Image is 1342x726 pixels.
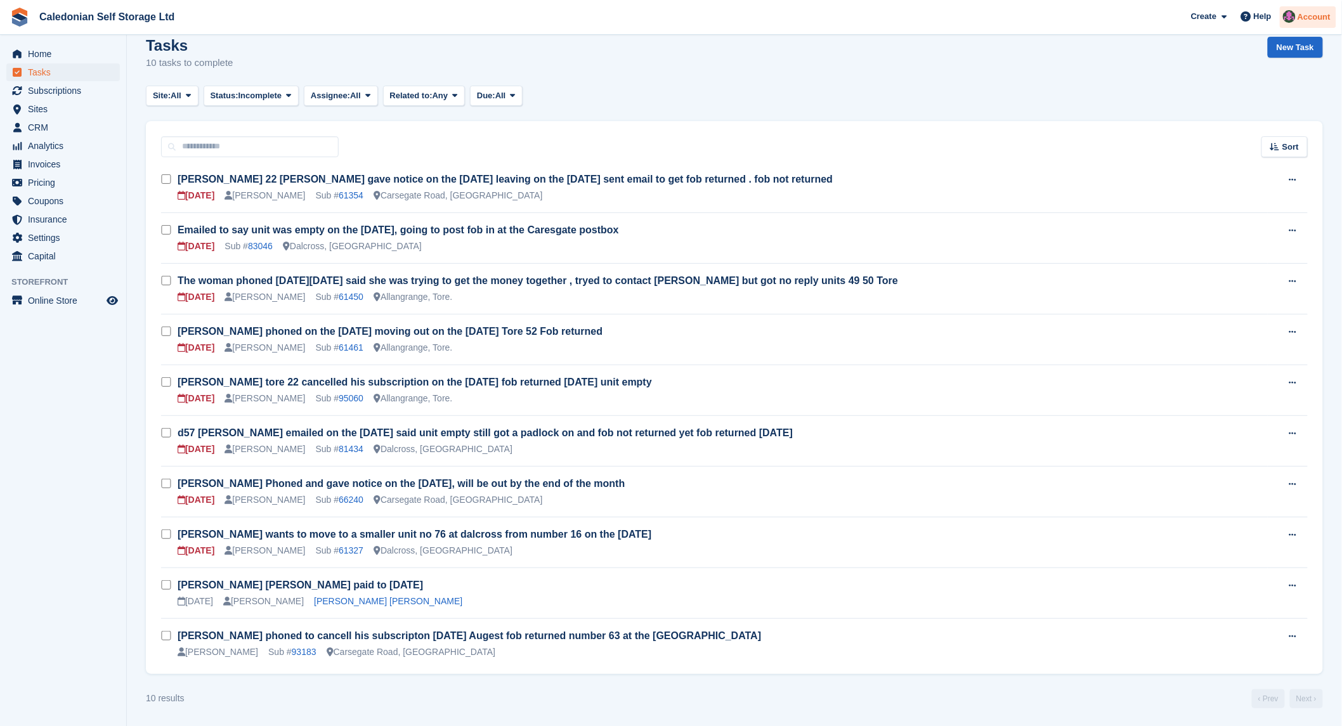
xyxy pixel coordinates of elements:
div: [PERSON_NAME] [225,290,305,304]
span: Settings [28,229,104,247]
span: Any [433,89,448,102]
div: [DATE] [178,290,214,304]
a: 61450 [339,292,363,302]
a: menu [6,292,120,309]
span: Sites [28,100,104,118]
span: Help [1254,10,1272,23]
span: Subscriptions [28,82,104,100]
a: 93183 [292,647,316,657]
p: 10 tasks to complete [146,56,233,70]
div: Sub # [316,544,364,557]
div: Carsegate Road, [GEOGRAPHIC_DATA] [374,493,542,507]
div: Carsegate Road, [GEOGRAPHIC_DATA] [374,189,542,202]
a: 61354 [339,190,363,200]
span: Home [28,45,104,63]
div: [PERSON_NAME] [225,392,305,405]
a: Caledonian Self Storage Ltd [34,6,179,27]
a: d57 [PERSON_NAME] emailed on the [DATE] said unit empty still got a padlock on and fob not return... [178,427,793,438]
span: Assignee: [311,89,350,102]
a: Emailed to say unit was empty on the [DATE], going to post fob in at the Caresgate postbox [178,224,619,235]
div: [PERSON_NAME] [225,493,305,507]
div: 10 results [146,692,185,705]
span: Tasks [28,63,104,81]
span: Site: [153,89,171,102]
a: menu [6,82,120,100]
span: Due: [477,89,495,102]
div: [PERSON_NAME] [225,443,305,456]
div: Dalcross, [GEOGRAPHIC_DATA] [374,544,512,557]
img: stora-icon-8386f47178a22dfd0bd8f6a31ec36ba5ce8667c1dd55bd0f319d3a0aa187defe.svg [10,8,29,27]
a: menu [6,45,120,63]
span: Sort [1282,141,1299,153]
a: Preview store [105,293,120,308]
div: [DATE] [178,189,214,202]
a: [PERSON_NAME] Phoned and gave notice on the [DATE], will be out by the end of the month [178,478,625,489]
button: Site: All [146,86,199,107]
span: Insurance [28,211,104,228]
div: Allangrange, Tore. [374,290,452,304]
span: All [350,89,361,102]
a: menu [6,119,120,136]
div: [DATE] [178,240,214,253]
div: [PERSON_NAME] [178,645,258,659]
div: [PERSON_NAME] [225,341,305,354]
span: CRM [28,119,104,136]
div: Sub # [316,341,364,354]
div: Dalcross, [GEOGRAPHIC_DATA] [374,443,512,456]
span: Capital [28,247,104,265]
a: menu [6,192,120,210]
a: menu [6,211,120,228]
div: [PERSON_NAME] [225,544,305,557]
span: Coupons [28,192,104,210]
a: 81434 [339,444,363,454]
span: Pricing [28,174,104,191]
div: Allangrange, Tore. [374,392,452,405]
span: Incomplete [238,89,282,102]
div: Sub # [316,392,364,405]
a: New Task [1268,37,1323,58]
a: [PERSON_NAME] wants to move to a smaller unit no 76 at dalcross from number 16 on the [DATE] [178,529,651,540]
a: Next [1290,689,1323,708]
span: Related to: [390,89,433,102]
div: Sub # [225,240,273,253]
div: Dalcross, [GEOGRAPHIC_DATA] [283,240,422,253]
button: Assignee: All [304,86,378,107]
a: [PERSON_NAME] tore 22 cancelled his subscription on the [DATE] fob returned [DATE] unit empty [178,377,652,387]
a: The woman phoned [DATE][DATE] said she was trying to get the money together , tryed to contact [P... [178,275,898,286]
div: [PERSON_NAME] [223,595,304,608]
div: Sub # [316,290,364,304]
a: menu [6,155,120,173]
a: [PERSON_NAME] [PERSON_NAME] [314,596,462,606]
div: [DATE] [178,544,214,557]
a: menu [6,174,120,191]
div: [DATE] [178,443,214,456]
span: Invoices [28,155,104,173]
div: Sub # [316,493,364,507]
a: menu [6,229,120,247]
button: Status: Incomplete [204,86,299,107]
div: [DATE] [178,493,214,507]
a: menu [6,100,120,118]
span: Analytics [28,137,104,155]
div: Carsegate Road, [GEOGRAPHIC_DATA] [327,645,495,659]
nav: Page [1249,689,1326,708]
a: Previous [1252,689,1285,708]
button: Due: All [470,86,523,107]
div: Sub # [316,189,364,202]
a: menu [6,63,120,81]
a: 66240 [339,495,363,505]
a: 61461 [339,342,363,353]
span: Status: [211,89,238,102]
a: 83046 [248,241,273,251]
a: [PERSON_NAME] phoned to cancell his subscripton [DATE] Augest fob returned number 63 at the [GEOG... [178,630,761,641]
a: [PERSON_NAME] 22 [PERSON_NAME] gave notice on the [DATE] leaving on the [DATE] sent email to get ... [178,174,833,185]
span: All [171,89,181,102]
div: [PERSON_NAME] [225,189,305,202]
div: Sub # [268,645,316,659]
div: Allangrange, Tore. [374,341,452,354]
div: [DATE] [178,392,214,405]
h1: Tasks [146,37,233,54]
a: menu [6,137,120,155]
a: 95060 [339,393,363,403]
button: Related to: Any [383,86,465,107]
